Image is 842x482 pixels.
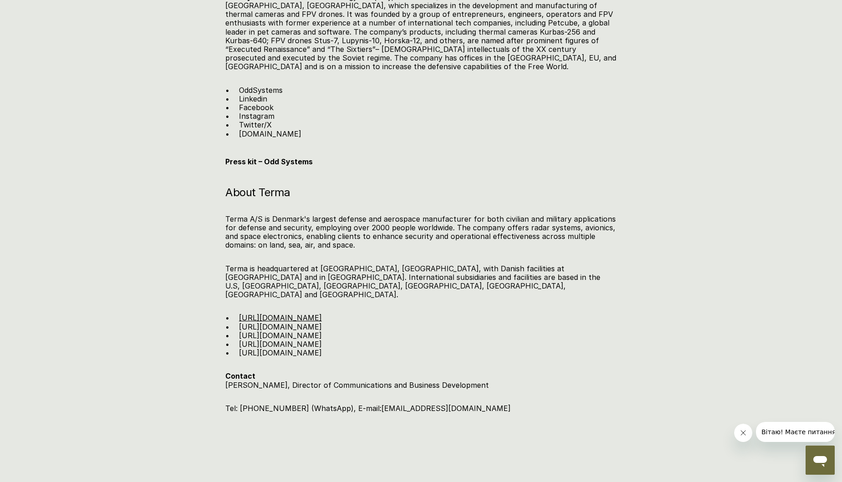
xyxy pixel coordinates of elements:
iframe: Close message [734,424,752,442]
a: [URL][DOMAIN_NAME] [239,322,322,331]
a: OddSystems [239,86,283,95]
a: [DOMAIN_NAME] [239,129,301,138]
iframe: Button to launch messaging window [806,446,835,475]
a: Linkedin [239,94,267,103]
span: Вітаю! Маєте питання? [5,6,83,14]
a: [EMAIL_ADDRESS][DOMAIN_NAME] [381,404,511,413]
a: Twitter/X [239,120,272,129]
p: Tel: [PHONE_NUMBER] (WhatsApp), E-mail: [225,404,617,413]
a: [URL][DOMAIN_NAME] [239,331,322,340]
a: [URL][DOMAIN_NAME] [239,313,322,322]
strong: Contact [225,371,255,381]
iframe: Message from company [756,422,835,442]
p: Terma A/S is Denmark's largest defense and aerospace manufacturer for both civilian and military ... [225,215,617,250]
p: [PERSON_NAME], Director of Communications and Business Development [225,372,617,389]
a: Instagram [239,112,274,121]
a: Facebook [239,103,274,112]
p: Terma is headquartered at [GEOGRAPHIC_DATA], [GEOGRAPHIC_DATA], with Danish facilities at [GEOGRA... [225,264,617,299]
a: [URL][DOMAIN_NAME] [239,348,322,357]
h3: ​​About Terma [225,185,617,200]
a: Press kit – Odd Systems [225,157,313,166]
a: [URL][DOMAIN_NAME] [239,340,322,349]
